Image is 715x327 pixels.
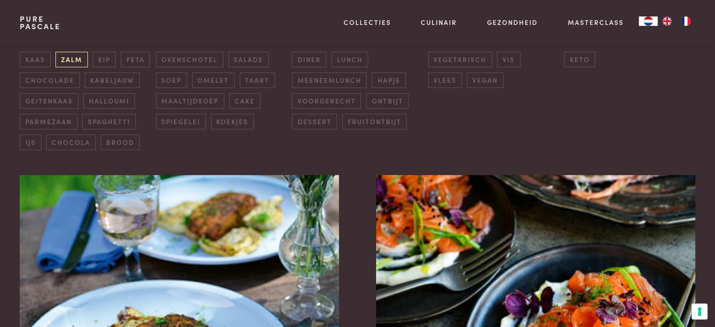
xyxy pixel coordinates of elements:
a: EN [658,16,676,26]
a: Collecties [344,17,391,27]
span: ijs [20,135,41,150]
span: maaltijdsoep [156,93,224,109]
span: meeneemlunch [292,72,367,88]
span: chocolade [20,72,79,88]
span: vlees [428,72,462,88]
a: FR [676,16,695,26]
a: NL [639,16,658,26]
aside: Language selected: Nederlands [639,16,695,26]
div: Language [639,16,658,26]
span: chocola [46,135,95,150]
span: vegetarisch [428,52,492,67]
span: lunch [331,52,368,67]
span: kaas [20,52,50,67]
span: spiegelei [156,114,206,129]
a: PurePascale [20,15,61,30]
span: cake [229,93,260,109]
span: halloumi [83,93,134,109]
span: fruitontbijt [342,114,407,129]
span: kip [93,52,116,67]
span: keto [564,52,595,67]
span: voorgerecht [292,93,361,109]
span: taart [240,72,275,88]
span: ovenschotel [156,52,223,67]
span: zalm [55,52,87,67]
span: vegan [467,72,503,88]
span: soep [156,72,187,88]
span: geitenkaas [20,93,78,109]
span: vis [497,52,520,67]
span: diner [292,52,326,67]
span: salade [228,52,269,67]
span: hapje [372,72,406,88]
a: Gezondheid [487,17,538,27]
span: feta [121,52,150,67]
a: Masterclass [568,17,624,27]
span: kabeljauw [85,72,139,88]
button: Uw voorkeuren voor toestemming voor trackingtechnologieën [691,303,707,319]
a: Culinair [421,17,457,27]
span: ontbijt [366,93,409,109]
span: spaghetti [82,114,135,129]
span: parmezaan [20,114,77,129]
span: dessert [292,114,337,129]
span: omelet [192,72,235,88]
span: koekjes [211,114,254,129]
span: brood [101,135,140,150]
ul: Language list [658,16,695,26]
